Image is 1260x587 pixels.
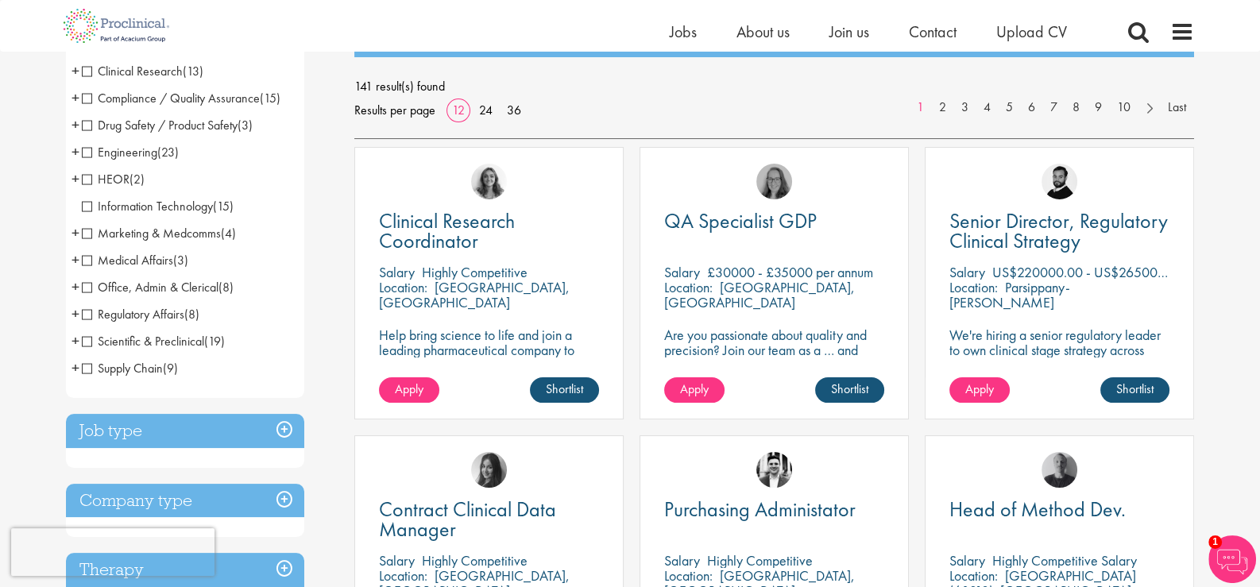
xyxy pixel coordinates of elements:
[204,333,225,349] span: (19)
[72,113,79,137] span: +
[221,225,236,241] span: (4)
[82,63,183,79] span: Clinical Research
[664,278,713,296] span: Location:
[909,21,957,42] a: Contact
[664,500,884,519] a: Purchasing Administator
[82,225,236,241] span: Marketing & Medcomms
[82,198,234,214] span: Information Technology
[82,360,163,377] span: Supply Chain
[11,528,215,576] iframe: reCAPTCHA
[183,63,203,79] span: (13)
[72,275,79,299] span: +
[664,327,884,388] p: Are you passionate about quality and precision? Join our team as a … and help ensure top-tier sta...
[909,98,932,117] a: 1
[82,90,280,106] span: Compliance / Quality Assurance
[949,551,985,570] span: Salary
[72,356,79,380] span: +
[379,211,599,251] a: Clinical Research Coordinator
[1065,98,1088,117] a: 8
[1109,98,1138,117] a: 10
[949,211,1169,251] a: Senior Director, Regulatory Clinical Strategy
[664,551,700,570] span: Salary
[72,86,79,110] span: +
[471,452,507,488] img: Heidi Hennigan
[184,306,199,322] span: (8)
[664,566,713,585] span: Location:
[949,327,1169,373] p: We're hiring a senior regulatory leader to own clinical stage strategy across multiple programs.
[260,90,280,106] span: (15)
[664,207,817,234] span: QA Specialist GDP
[354,98,435,122] span: Results per page
[82,279,218,295] span: Office, Admin & Clerical
[82,306,199,322] span: Regulatory Affairs
[473,102,498,118] a: 24
[664,263,700,281] span: Salary
[949,566,998,585] span: Location:
[815,377,884,403] a: Shortlist
[756,164,792,199] img: Ingrid Aymes
[1160,98,1194,117] a: Last
[664,496,856,523] span: Purchasing Administator
[736,21,790,42] span: About us
[1042,164,1077,199] img: Nick Walker
[354,75,1195,98] span: 141 result(s) found
[82,333,225,349] span: Scientific & Preclinical
[72,59,79,83] span: +
[82,144,157,160] span: Engineering
[82,117,253,133] span: Drug Safety / Product Safety
[395,380,423,397] span: Apply
[976,98,999,117] a: 4
[1208,535,1256,583] img: Chatbot
[1208,535,1222,549] span: 1
[953,98,976,117] a: 3
[173,252,188,268] span: (3)
[82,90,260,106] span: Compliance / Quality Assurance
[238,117,253,133] span: (3)
[82,333,204,349] span: Scientific & Preclinical
[1042,452,1077,488] img: Felix Zimmer
[422,551,528,570] p: Highly Competitive
[931,98,954,117] a: 2
[707,551,813,570] p: Highly Competitive
[82,306,184,322] span: Regulatory Affairs
[157,144,179,160] span: (23)
[949,207,1168,254] span: Senior Director, Regulatory Clinical Strategy
[1087,98,1110,117] a: 9
[471,164,507,199] img: Jackie Cerchio
[965,380,994,397] span: Apply
[996,21,1067,42] a: Upload CV
[379,551,415,570] span: Salary
[82,171,129,187] span: HEOR
[998,98,1021,117] a: 5
[501,102,527,118] a: 36
[949,500,1169,519] a: Head of Method Dev.
[756,452,792,488] img: Edward Little
[82,225,221,241] span: Marketing & Medcomms
[949,263,985,281] span: Salary
[949,496,1126,523] span: Head of Method Dev.
[949,278,1084,342] p: Parsippany-[PERSON_NAME][GEOGRAPHIC_DATA], [GEOGRAPHIC_DATA]
[72,329,79,353] span: +
[379,496,556,543] span: Contract Clinical Data Manager
[829,21,869,42] a: Join us
[72,140,79,164] span: +
[379,207,515,254] span: Clinical Research Coordinator
[66,414,304,448] h3: Job type
[664,377,725,403] a: Apply
[82,360,178,377] span: Supply Chain
[218,279,234,295] span: (8)
[949,278,998,296] span: Location:
[82,171,145,187] span: HEOR
[1100,377,1169,403] a: Shortlist
[664,211,884,231] a: QA Specialist GDP
[379,566,427,585] span: Location:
